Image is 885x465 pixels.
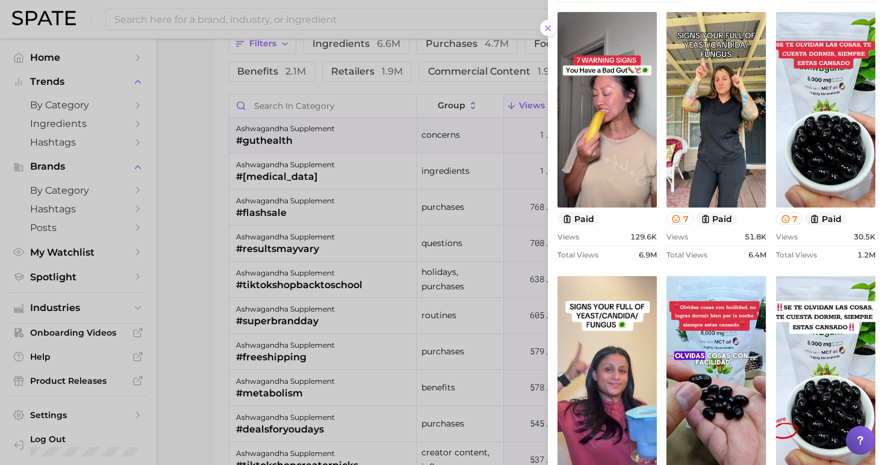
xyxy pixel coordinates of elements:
[639,250,657,259] span: 6.9m
[557,232,579,241] span: Views
[557,250,598,259] span: Total Views
[748,250,766,259] span: 6.4m
[696,212,737,225] button: paid
[630,232,657,241] span: 129.6k
[557,212,599,225] button: paid
[776,250,817,259] span: Total Views
[666,232,688,241] span: Views
[854,232,875,241] span: 30.5k
[666,212,694,225] button: 7
[857,250,875,259] span: 1.2m
[805,212,846,225] button: paid
[776,212,803,225] button: 7
[666,250,707,259] span: Total Views
[745,232,766,241] span: 51.8k
[776,232,798,241] span: Views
